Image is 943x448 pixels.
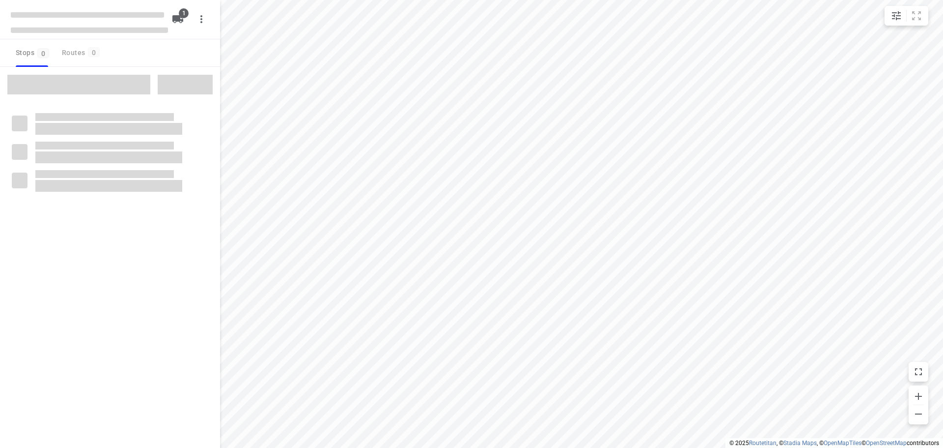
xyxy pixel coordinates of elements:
[866,440,907,447] a: OpenStreetMap
[824,440,861,447] a: OpenMapTiles
[887,6,906,26] button: Map settings
[729,440,939,447] li: © 2025 , © , © © contributors
[783,440,817,447] a: Stadia Maps
[749,440,777,447] a: Routetitan
[885,6,928,26] div: small contained button group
